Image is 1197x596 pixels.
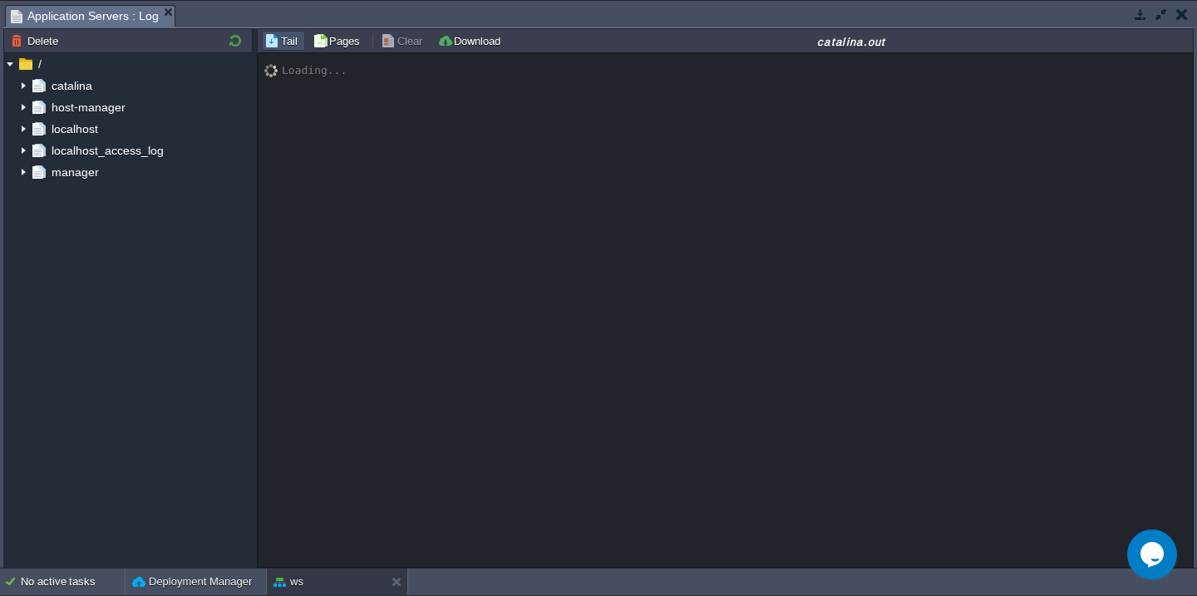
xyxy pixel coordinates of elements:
[512,34,1191,48] div: catalina.out
[11,6,159,27] span: Application Servers : Log
[48,165,101,180] a: manager
[35,57,44,71] a: /
[437,33,505,48] button: Download
[273,574,303,590] button: ws
[132,574,252,590] button: Deployment Manager
[282,64,347,76] div: Loading...
[48,121,101,136] a: localhost
[381,33,427,48] button: Clear
[313,33,365,48] button: Pages
[264,64,282,77] img: AMDAwAAAACH5BAEAAAAALAAAAAABAAEAAAICRAEAOw==
[48,143,166,158] a: localhost_access_log
[21,569,125,595] div: No active tasks
[11,33,63,48] button: Delete
[1127,530,1180,579] iframe: chat widget
[48,78,95,93] a: catalina
[48,100,128,115] a: host-manager
[264,33,303,48] button: Tail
